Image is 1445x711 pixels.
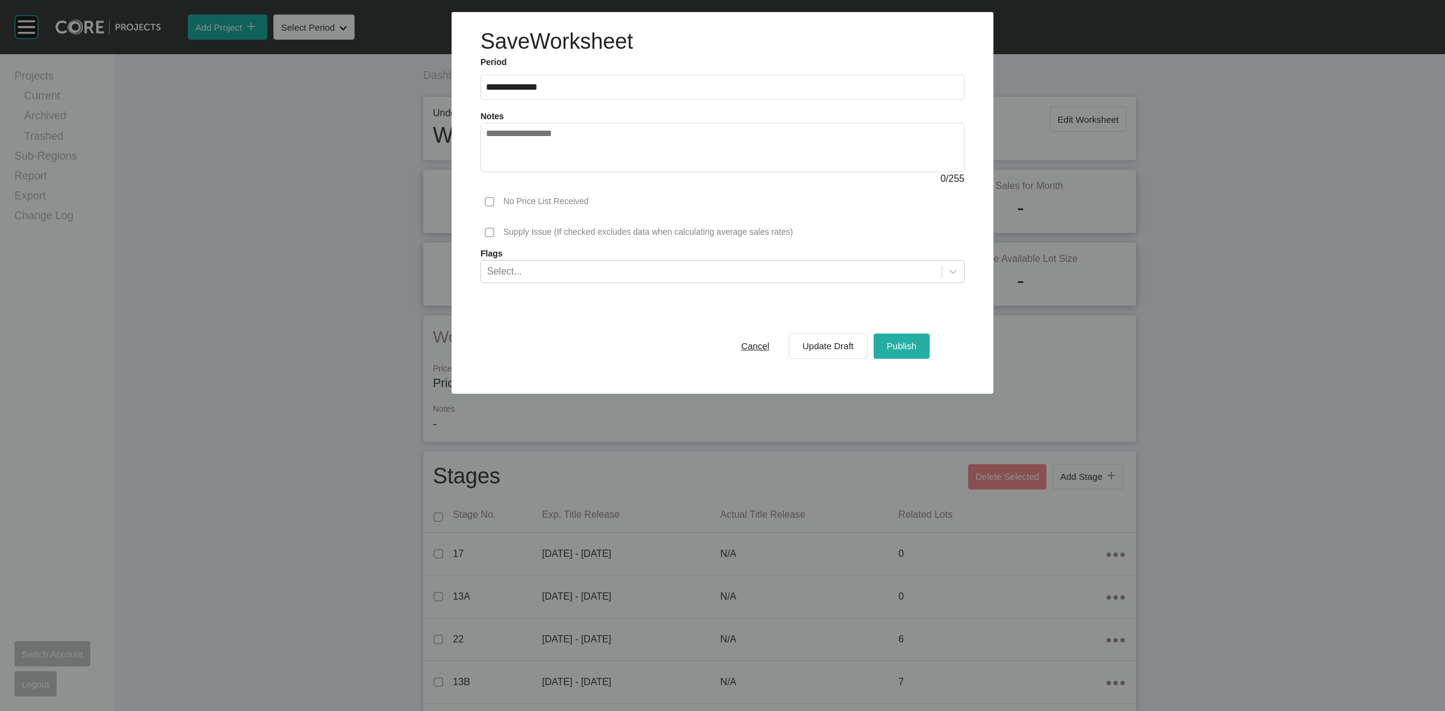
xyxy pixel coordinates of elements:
span: Update Draft [803,341,854,351]
span: 0 [940,173,946,184]
span: Publish [887,341,916,351]
label: Notes [480,111,504,121]
div: / 255 [480,172,965,185]
p: No Price List Received [503,196,589,208]
button: Update Draft [789,334,868,359]
button: Publish [874,334,930,359]
label: Flags [480,248,965,260]
span: Cancel [741,341,769,351]
h1: Save Worksheet [480,26,633,57]
div: Select... [487,264,522,278]
label: Period [480,57,965,69]
p: Supply Issue (If checked excludes data when calculating average sales rates) [503,226,793,238]
button: Cancel [728,334,783,359]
